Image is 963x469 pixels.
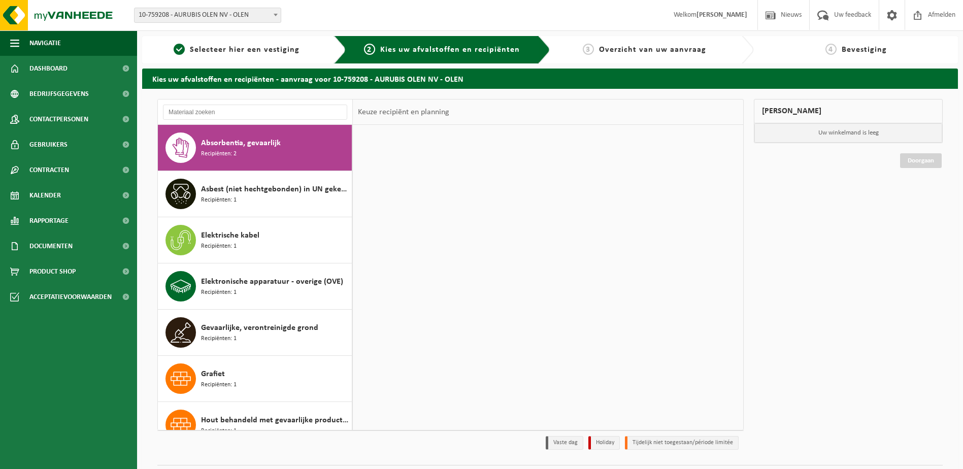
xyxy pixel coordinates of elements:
button: Gevaarlijke, verontreinigde grond Recipiënten: 1 [158,310,352,356]
span: 10-759208 - AURUBIS OLEN NV - OLEN [134,8,281,23]
button: Grafiet Recipiënten: 1 [158,356,352,402]
span: Contracten [29,157,69,183]
li: Tijdelijk niet toegestaan/période limitée [625,436,739,450]
h2: Kies uw afvalstoffen en recipiënten - aanvraag voor 10-759208 - AURUBIS OLEN NV - OLEN [142,69,958,88]
span: Recipiënten: 2 [201,149,237,159]
span: Kies uw afvalstoffen en recipiënten [380,46,520,54]
span: 2 [364,44,375,55]
p: Uw winkelmand is leeg [754,123,942,143]
span: Recipiënten: 1 [201,380,237,390]
span: Elektronische apparatuur - overige (OVE) [201,276,343,288]
span: Grafiet [201,368,225,380]
button: Elektrische kabel Recipiënten: 1 [158,217,352,263]
span: Recipiënten: 1 [201,288,237,297]
span: Navigatie [29,30,61,56]
span: 10-759208 - AURUBIS OLEN NV - OLEN [135,8,281,22]
span: Overzicht van uw aanvraag [599,46,706,54]
span: Bedrijfsgegevens [29,81,89,107]
span: Rapportage [29,208,69,233]
li: Holiday [588,436,620,450]
button: Asbest (niet hechtgebonden) in UN gekeurde verpakking Recipiënten: 1 [158,171,352,217]
span: Kalender [29,183,61,208]
span: 4 [825,44,837,55]
span: Gevaarlijke, verontreinigde grond [201,322,318,334]
span: 3 [583,44,594,55]
span: Selecteer hier een vestiging [190,46,300,54]
li: Vaste dag [546,436,583,450]
span: Contactpersonen [29,107,88,132]
span: 1 [174,44,185,55]
span: Absorbentia, gevaarlijk [201,137,281,149]
div: [PERSON_NAME] [754,99,943,123]
span: Recipiënten: 1 [201,426,237,436]
span: Asbest (niet hechtgebonden) in UN gekeurde verpakking [201,183,349,195]
button: Hout behandeld met gevaarlijke producten (C), treinbilzen Recipiënten: 1 [158,402,352,448]
a: Doorgaan [900,153,942,168]
strong: [PERSON_NAME] [696,11,747,19]
span: Dashboard [29,56,68,81]
div: Keuze recipiënt en planning [353,99,454,125]
span: Product Shop [29,259,76,284]
span: Acceptatievoorwaarden [29,284,112,310]
input: Materiaal zoeken [163,105,347,120]
button: Elektronische apparatuur - overige (OVE) Recipiënten: 1 [158,263,352,310]
button: Absorbentia, gevaarlijk Recipiënten: 2 [158,125,352,171]
span: Elektrische kabel [201,229,259,242]
span: Gebruikers [29,132,68,157]
span: Recipiënten: 1 [201,334,237,344]
span: Recipiënten: 1 [201,195,237,205]
span: Bevestiging [842,46,887,54]
a: 1Selecteer hier een vestiging [147,44,326,56]
span: Hout behandeld met gevaarlijke producten (C), treinbilzen [201,414,349,426]
span: Recipiënten: 1 [201,242,237,251]
span: Documenten [29,233,73,259]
